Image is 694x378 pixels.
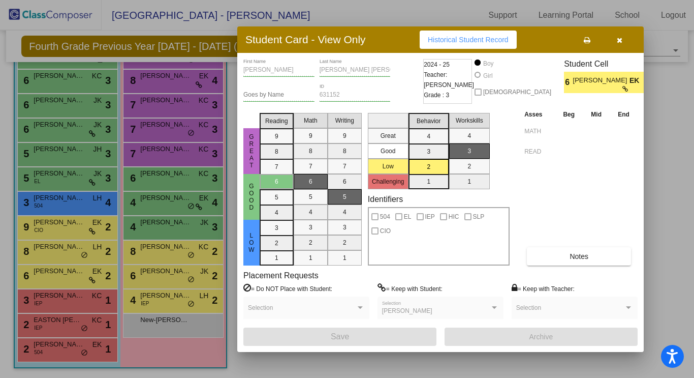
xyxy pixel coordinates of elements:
label: = Do NOT Place with Student: [243,283,332,294]
span: Historical Student Record [428,36,509,44]
span: Save [331,332,349,341]
th: End [610,109,638,120]
span: [DEMOGRAPHIC_DATA] [483,86,551,98]
span: Great [247,133,256,169]
th: Mid [583,109,610,120]
span: [PERSON_NAME] [PERSON_NAME] [PERSON_NAME] [573,75,629,86]
span: 2024 - 25 [424,60,450,70]
span: 2 [644,76,652,89]
button: Save [243,328,436,346]
button: Historical Student Record [420,31,517,49]
h3: Student Card - View Only [245,33,366,46]
h3: Student Cell [564,59,652,69]
input: Enter ID [320,92,391,99]
label: = Keep with Student: [377,283,443,294]
span: HIC [449,211,459,223]
span: Teacher: [PERSON_NAME] [424,70,474,90]
input: assessment [524,124,552,139]
span: Low [247,232,256,253]
span: EK [629,75,644,86]
span: IEP [425,211,435,223]
span: Archive [529,333,553,341]
label: = Keep with Teacher: [512,283,575,294]
th: Beg [555,109,583,120]
input: assessment [524,144,552,159]
span: 6 [564,76,573,89]
span: 504 [380,211,390,223]
input: goes by name [243,92,314,99]
span: SLP [473,211,485,223]
div: Girl [483,71,493,80]
button: Notes [527,247,631,266]
div: Boy [483,59,494,68]
label: Placement Requests [243,271,319,280]
th: Asses [522,109,555,120]
span: [PERSON_NAME] [382,307,432,314]
button: Archive [445,328,638,346]
span: CIO [380,225,391,237]
span: Good [247,183,256,211]
span: Notes [570,252,588,260]
span: Grade : 3 [424,90,449,100]
span: EL [404,211,412,223]
label: Identifiers [368,194,403,204]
